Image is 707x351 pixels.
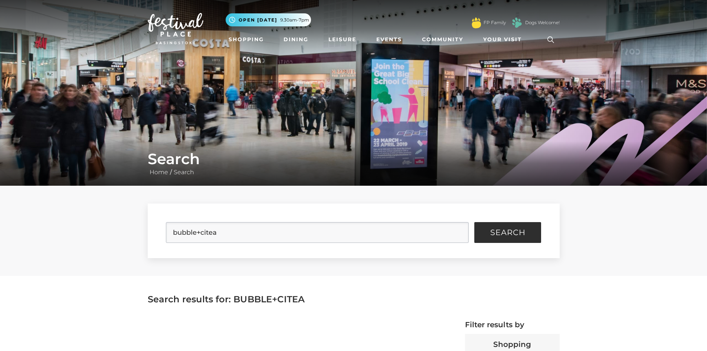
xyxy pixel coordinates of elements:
[148,150,560,168] h1: Search
[280,17,309,23] span: 9.30am-7pm
[239,17,277,23] span: Open [DATE]
[490,229,526,236] span: Search
[480,33,528,46] a: Your Visit
[483,36,522,43] span: Your Visit
[226,33,267,46] a: Shopping
[226,13,311,26] button: Open [DATE] 9.30am-7pm
[148,294,305,305] span: Search results for: BUBBLE+CITEA
[373,33,405,46] a: Events
[465,320,560,329] h4: Filter results by
[281,33,311,46] a: Dining
[525,19,560,26] a: Dogs Welcome!
[325,33,359,46] a: Leisure
[172,169,196,176] a: Search
[148,13,203,44] img: Festival Place Logo
[142,150,565,177] div: /
[148,169,170,176] a: Home
[419,33,466,46] a: Community
[474,222,541,243] button: Search
[484,19,506,26] a: FP Family
[166,222,469,243] input: Search Site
